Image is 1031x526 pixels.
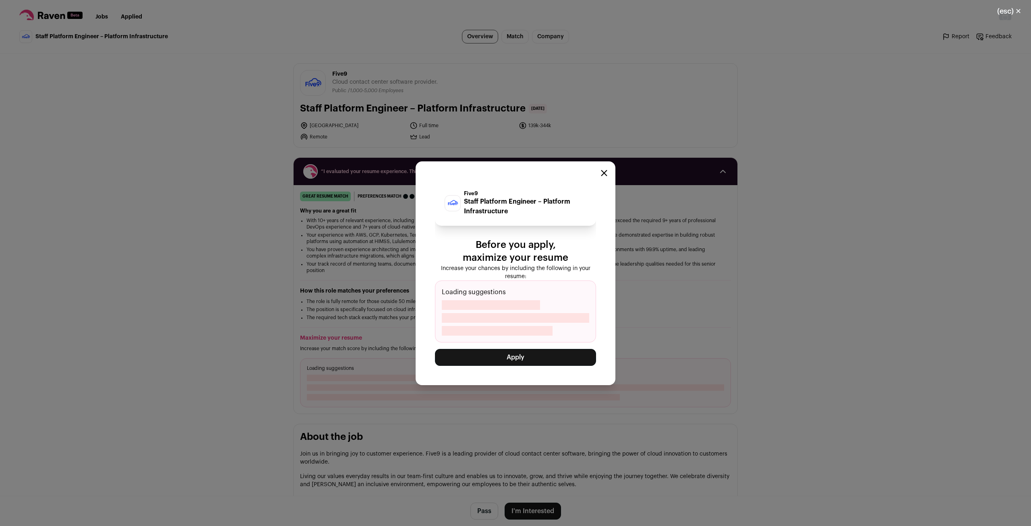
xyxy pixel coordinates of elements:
[435,349,596,366] button: Apply
[435,239,596,264] p: Before you apply, maximize your resume
[435,264,596,281] p: Increase your chances by including the following in your resume:
[601,170,607,176] button: Close modal
[464,190,586,197] p: Five9
[988,2,1031,20] button: Close modal
[445,197,460,209] img: 34bc6530f1fa8ec4b706cf0d238e1a878ffc41edc24410325eaebfbd31457ce1.png
[435,281,596,342] div: Loading suggestions
[464,197,586,216] p: Staff Platform Engineer – Platform Infrastructure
